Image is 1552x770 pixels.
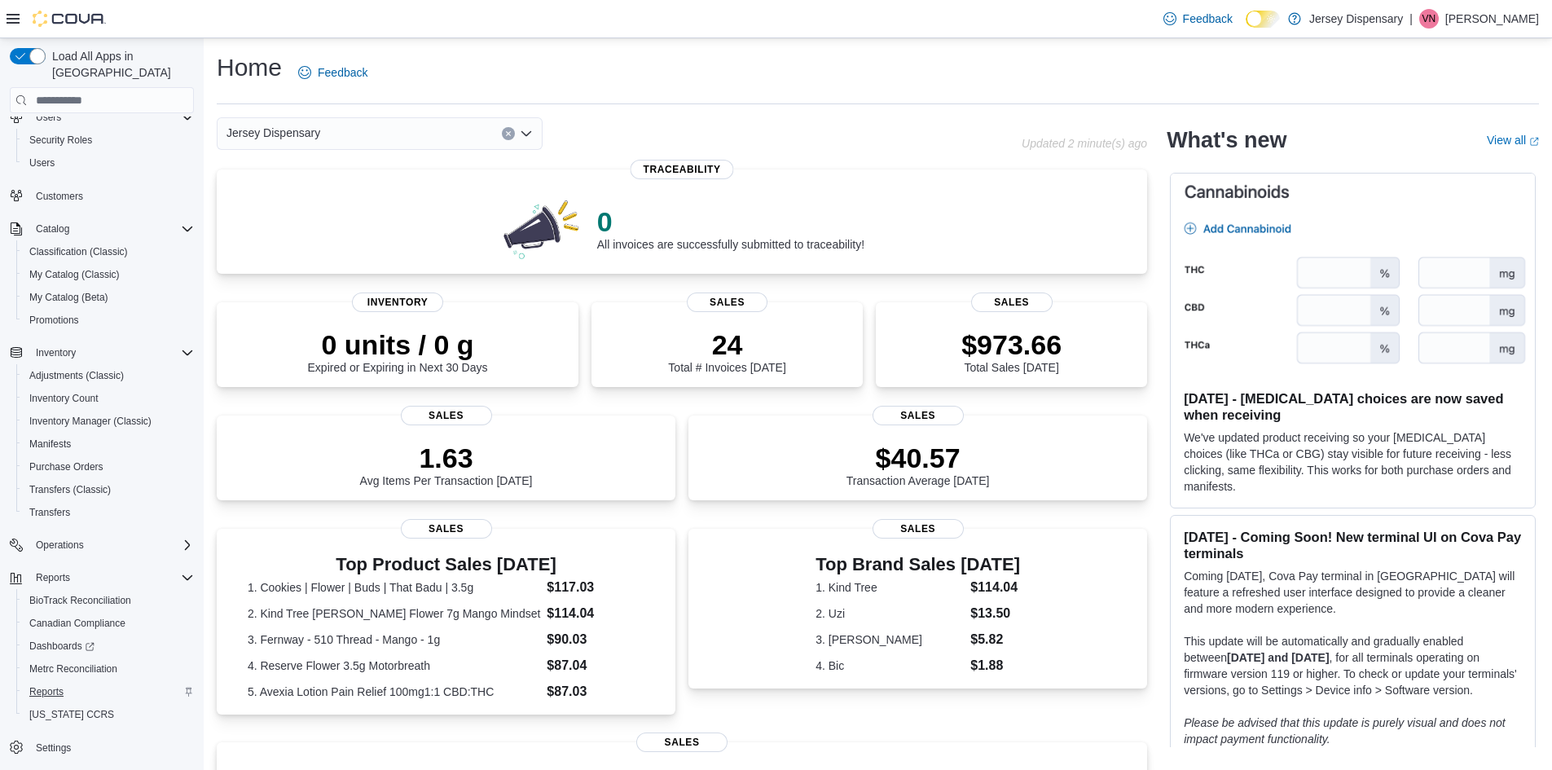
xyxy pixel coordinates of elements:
[1157,2,1239,35] a: Feedback
[23,682,194,702] span: Reports
[29,738,77,758] a: Settings
[29,460,103,473] span: Purchase Orders
[248,555,644,574] h3: Top Product Sales [DATE]
[16,501,200,524] button: Transfers
[29,535,194,555] span: Operations
[873,406,964,425] span: Sales
[29,708,114,721] span: [US_STATE] CCRS
[292,56,374,89] a: Feedback
[3,736,200,759] button: Settings
[1184,390,1522,423] h3: [DATE] - [MEDICAL_DATA] choices are now saved when receiving
[308,328,488,374] div: Expired or Expiring in Next 30 Days
[29,186,194,206] span: Customers
[970,656,1020,675] dd: $1.88
[23,242,194,262] span: Classification (Classic)
[3,218,200,240] button: Catalog
[33,11,106,27] img: Cova
[23,480,117,499] a: Transfers (Classic)
[16,286,200,309] button: My Catalog (Beta)
[3,184,200,208] button: Customers
[16,263,200,286] button: My Catalog (Classic)
[29,506,70,519] span: Transfers
[547,604,644,623] dd: $114.04
[16,129,200,152] button: Security Roles
[29,343,194,363] span: Inventory
[36,222,69,235] span: Catalog
[1529,137,1539,147] svg: External link
[29,245,128,258] span: Classification (Classic)
[547,682,644,702] dd: $87.03
[23,457,194,477] span: Purchase Orders
[23,366,194,385] span: Adjustments (Classic)
[961,328,1062,361] p: $973.66
[217,51,282,84] h1: Home
[961,328,1062,374] div: Total Sales [DATE]
[23,636,101,656] a: Dashboards
[1167,127,1286,153] h2: What's new
[248,658,540,674] dt: 4. Reserve Flower 3.5g Motorbreath
[597,205,864,238] p: 0
[23,389,105,408] a: Inventory Count
[970,604,1020,623] dd: $13.50
[29,314,79,327] span: Promotions
[1183,11,1233,27] span: Feedback
[816,555,1020,574] h3: Top Brand Sales [DATE]
[248,605,540,622] dt: 2. Kind Tree [PERSON_NAME] Flower 7g Mango Mindset
[1409,9,1413,29] p: |
[23,366,130,385] a: Adjustments (Classic)
[29,415,152,428] span: Inventory Manager (Classic)
[29,594,131,607] span: BioTrack Reconciliation
[29,568,194,587] span: Reports
[401,406,492,425] span: Sales
[846,442,990,474] p: $40.57
[816,631,964,648] dt: 3. [PERSON_NAME]
[29,438,71,451] span: Manifests
[46,48,194,81] span: Load All Apps in [GEOGRAPHIC_DATA]
[23,288,194,307] span: My Catalog (Beta)
[16,387,200,410] button: Inventory Count
[16,433,200,455] button: Manifests
[23,480,194,499] span: Transfers (Classic)
[23,389,194,408] span: Inventory Count
[16,478,200,501] button: Transfers (Classic)
[547,578,644,597] dd: $117.03
[29,392,99,405] span: Inventory Count
[971,293,1053,312] span: Sales
[16,703,200,726] button: [US_STATE] CCRS
[23,636,194,656] span: Dashboards
[23,153,194,173] span: Users
[23,434,77,454] a: Manifests
[1487,134,1539,147] a: View allExternal link
[23,265,126,284] a: My Catalog (Classic)
[668,328,785,374] div: Total # Invoices [DATE]
[597,205,864,251] div: All invoices are successfully submitted to traceability!
[16,309,200,332] button: Promotions
[668,328,785,361] p: 24
[970,578,1020,597] dd: $114.04
[401,519,492,539] span: Sales
[248,579,540,596] dt: 1. Cookies | Flower | Buds | That Badu | 3.5g
[16,240,200,263] button: Classification (Classic)
[308,328,488,361] p: 0 units / 0 g
[29,685,64,698] span: Reports
[36,539,84,552] span: Operations
[1184,633,1522,698] p: This update will be automatically and gradually enabled between , for all terminals operating on ...
[16,658,200,680] button: Metrc Reconciliation
[29,268,120,281] span: My Catalog (Classic)
[318,64,367,81] span: Feedback
[3,534,200,557] button: Operations
[29,343,82,363] button: Inventory
[16,612,200,635] button: Canadian Compliance
[29,134,92,147] span: Security Roles
[29,187,90,206] a: Customers
[29,483,111,496] span: Transfers (Classic)
[16,589,200,612] button: BioTrack Reconciliation
[499,196,584,261] img: 0
[23,591,194,610] span: BioTrack Reconciliation
[1184,568,1522,617] p: Coming [DATE], Cova Pay terminal in [GEOGRAPHIC_DATA] will feature a refreshed user interface des...
[29,662,117,675] span: Metrc Reconciliation
[502,127,515,140] button: Clear input
[29,535,90,555] button: Operations
[631,160,734,179] span: Traceability
[36,741,71,755] span: Settings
